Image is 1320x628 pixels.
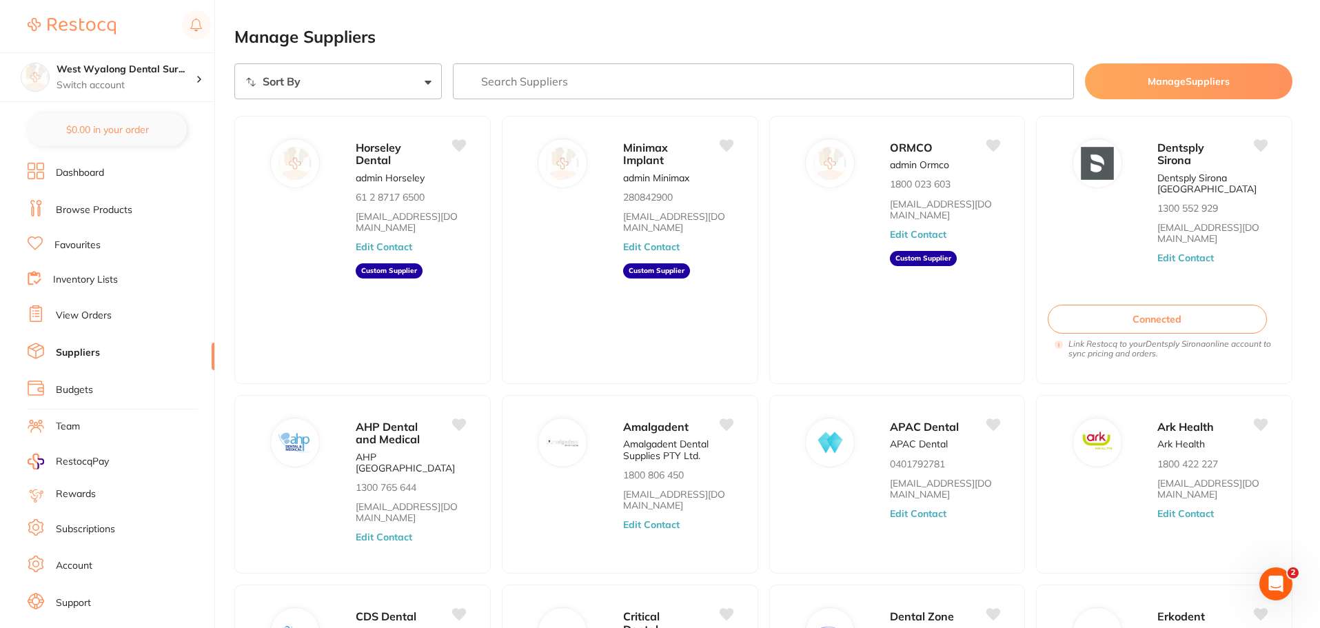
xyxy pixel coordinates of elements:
p: 1800 023 603 [890,179,951,190]
button: ManageSuppliers [1085,63,1292,99]
a: Team [56,420,80,434]
img: Minimax Implant [546,147,579,180]
span: Ark Health [1157,420,1214,434]
a: Inventory Lists [53,273,118,287]
p: Dentsply Sirona [GEOGRAPHIC_DATA] [1157,172,1267,194]
a: Dashboard [56,166,104,180]
button: Edit Contact [623,519,680,530]
a: [EMAIL_ADDRESS][DOMAIN_NAME] [356,501,465,523]
h2: Manage Suppliers [234,28,1292,47]
p: 1800 422 227 [1157,458,1218,469]
span: APAC Dental [890,420,959,434]
p: 61 2 8717 6500 [356,192,425,203]
a: Support [56,596,91,610]
aside: Custom Supplier [623,263,690,278]
button: $0.00 in your order [28,113,187,146]
span: Erkodent [1157,609,1205,623]
span: 2 [1288,567,1299,578]
a: Restocq Logo [28,10,116,42]
a: [EMAIL_ADDRESS][DOMAIN_NAME] [1157,222,1267,244]
span: Dentsply Sirona [1157,141,1204,167]
img: Restocq Logo [28,18,116,34]
span: AHP Dental and Medical [356,420,420,446]
aside: Custom Supplier [890,251,957,266]
a: [EMAIL_ADDRESS][DOMAIN_NAME] [623,489,733,511]
span: RestocqPay [56,455,109,469]
i: Link Restocq to your Dentsply Sirona online account to sync pricing and orders. [1068,339,1274,358]
img: West Wyalong Dental Surgery (DentalTown 4) [21,63,49,91]
button: Edit Contact [623,241,680,252]
p: 1300 765 644 [356,482,416,493]
p: admin Horseley [356,172,425,183]
p: Ark Health [1157,438,1205,449]
a: [EMAIL_ADDRESS][DOMAIN_NAME] [1157,478,1267,500]
span: ORMCO [890,141,933,154]
p: 280842900 [623,192,673,203]
button: Edit Contact [890,229,946,240]
a: Suppliers [56,346,100,360]
img: Amalgadent [546,426,579,459]
a: Account [56,559,92,573]
h4: West Wyalong Dental Surgery (DentalTown 4) [57,63,196,77]
button: Connected [1048,305,1267,334]
a: [EMAIL_ADDRESS][DOMAIN_NAME] [623,211,733,233]
span: CDS Dental [356,609,416,623]
a: RestocqPay [28,454,109,469]
img: RestocqPay [28,454,44,469]
img: Horseley Dental [279,147,312,180]
aside: Custom Supplier [356,263,423,278]
p: 0401792781 [890,458,945,469]
a: Rewards [56,487,96,501]
span: Dental Zone [890,609,954,623]
a: [EMAIL_ADDRESS][DOMAIN_NAME] [890,199,999,221]
img: Dentsply Sirona [1081,147,1114,180]
iframe: Intercom live chat [1259,567,1292,600]
p: admin Minimax [623,172,689,183]
a: [EMAIL_ADDRESS][DOMAIN_NAME] [356,211,465,233]
a: [EMAIL_ADDRESS][DOMAIN_NAME] [890,478,999,500]
button: Edit Contact [1157,252,1214,263]
p: AHP [GEOGRAPHIC_DATA] [356,452,465,474]
img: AHP Dental and Medical [279,426,312,459]
a: Budgets [56,383,93,397]
a: Favourites [54,239,101,252]
p: Amalgadent Dental Supplies PTY Ltd. [623,438,733,460]
input: Search Suppliers [453,63,1075,99]
img: Ark Health [1081,426,1114,459]
p: Switch account [57,79,196,92]
p: 1300 552 929 [1157,203,1218,214]
span: Horseley Dental [356,141,401,167]
a: Browse Products [56,203,132,217]
p: APAC Dental [890,438,948,449]
span: Amalgadent [623,420,689,434]
p: admin Ormco [890,159,949,170]
button: Edit Contact [890,508,946,519]
img: APAC Dental [813,426,846,459]
p: 1800 806 450 [623,469,684,480]
button: Edit Contact [1157,508,1214,519]
a: View Orders [56,309,112,323]
button: Edit Contact [356,531,412,543]
span: Minimax Implant [623,141,668,167]
img: ORMCO [813,147,846,180]
button: Edit Contact [356,241,412,252]
a: Subscriptions [56,523,115,536]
